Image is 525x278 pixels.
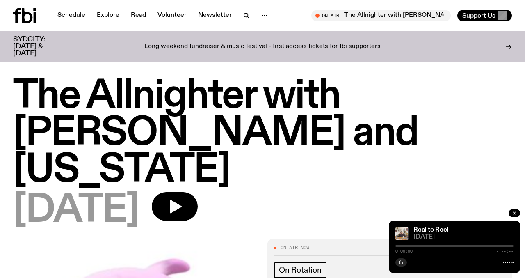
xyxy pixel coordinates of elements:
span: [DATE] [413,234,514,240]
span: Support Us [462,12,495,19]
span: [DATE] [13,192,139,229]
a: On Rotation [274,262,326,278]
h3: SYDCITY: [DATE] & [DATE] [13,36,66,57]
a: Read [126,10,151,21]
a: Volunteer [153,10,192,21]
span: -:--:-- [496,249,514,253]
p: Long weekend fundraiser & music festival - first access tickets for fbi supporters [144,43,381,51]
img: Jasper Craig Adams holds a vintage camera to his eye, obscuring his face. He is wearing a grey ju... [395,227,409,240]
a: Real to Reel [413,227,449,233]
a: Newsletter [193,10,237,21]
button: Support Us [457,10,512,21]
span: 0:00:00 [395,249,413,253]
button: On AirThe Allnighter with [PERSON_NAME] and [US_STATE] [311,10,451,21]
span: On Air Now [281,246,309,250]
a: Explore [92,10,124,21]
a: Schedule [52,10,90,21]
span: On Rotation [279,266,322,275]
h1: The Allnighter with [PERSON_NAME] and [US_STATE] [13,78,512,189]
